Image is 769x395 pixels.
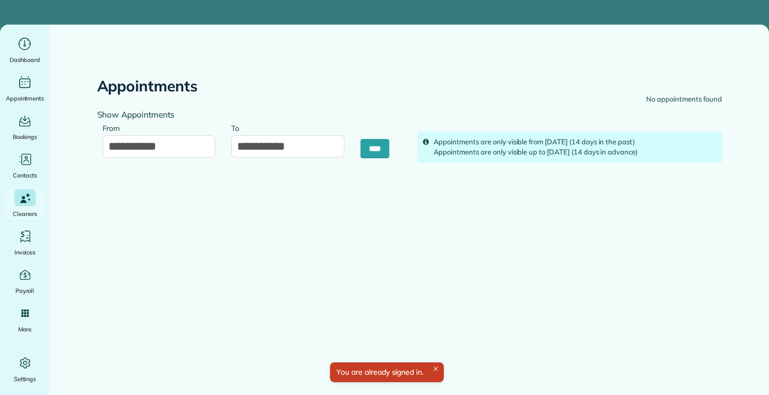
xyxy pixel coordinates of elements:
span: Contacts [13,170,37,181]
div: You are already signed in. [330,362,444,382]
h4: Show Appointments [97,110,402,119]
div: Appointments are only visible from [DATE] (14 days in the past) [434,137,717,148]
label: To [231,118,245,137]
a: Dashboard [4,35,45,65]
span: Appointments [6,93,44,104]
a: Settings [4,354,45,384]
h2: Appointments [97,78,198,95]
span: More [18,324,32,335]
a: Bookings [4,112,45,142]
div: No appointments found [646,94,721,105]
span: Dashboard [10,55,40,65]
a: Contacts [4,151,45,181]
span: Cleaners [13,208,37,219]
label: From [103,118,125,137]
a: Appointments [4,74,45,104]
span: Payroll [15,285,35,296]
a: Invoices [4,228,45,258]
div: Appointments are only visible up to [DATE] (14 days in advance) [434,147,717,158]
span: Bookings [13,131,37,142]
span: Invoices [14,247,36,258]
a: Cleaners [4,189,45,219]
a: Payroll [4,266,45,296]
span: Settings [14,374,36,384]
